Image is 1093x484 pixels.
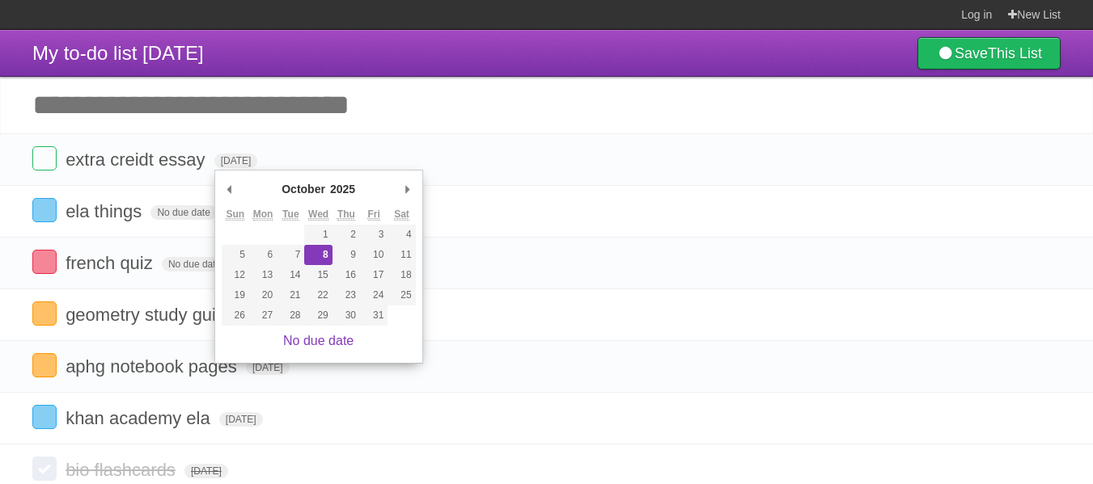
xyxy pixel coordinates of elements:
button: 11 [388,245,415,265]
label: Done [32,198,57,222]
button: 30 [333,305,360,326]
a: SaveThis List [917,37,1061,69]
button: 27 [249,305,277,326]
button: 10 [360,245,388,265]
div: October [279,177,328,201]
abbr: Tuesday [282,208,299,221]
button: 23 [333,285,360,305]
button: 29 [304,305,332,326]
button: 12 [222,265,249,285]
button: 2 [333,225,360,245]
button: Next Month [400,177,416,201]
label: Done [32,301,57,326]
span: No due date [150,205,216,220]
button: 19 [222,285,249,305]
button: 14 [277,265,304,285]
span: french quiz [66,253,157,273]
span: My to-do list [DATE] [32,42,204,64]
b: This List [988,45,1042,61]
span: [DATE] [214,154,258,168]
span: No due date [162,257,227,271]
span: extra creidt essay [66,149,209,170]
button: 24 [360,285,388,305]
button: 20 [249,285,277,305]
a: No due date [283,334,354,347]
label: Done [32,250,57,274]
button: 18 [388,265,415,285]
label: Done [32,457,57,481]
label: Done [32,353,57,377]
abbr: Saturday [394,208,409,221]
span: khan academy ela [66,408,214,428]
label: Done [32,146,57,170]
span: [DATE] [184,464,228,478]
button: 6 [249,245,277,265]
span: bio flashcards [66,460,180,480]
button: 1 [304,225,332,245]
button: 17 [360,265,388,285]
button: 26 [222,305,249,326]
label: Done [32,405,57,429]
span: ela things [66,201,146,221]
button: 15 [304,265,332,285]
button: Previous Month [222,177,238,201]
abbr: Monday [253,208,273,221]
button: 7 [277,245,304,265]
abbr: Friday [368,208,380,221]
button: 31 [360,305,388,326]
button: 22 [304,285,332,305]
button: 4 [388,225,415,245]
span: aphg notebook pages [66,356,241,377]
button: 5 [222,245,249,265]
button: 8 [304,245,332,265]
span: geometry study guide [66,305,239,325]
abbr: Thursday [337,208,355,221]
button: 13 [249,265,277,285]
button: 21 [277,285,304,305]
button: 25 [388,285,415,305]
div: 2025 [328,177,358,201]
abbr: Wednesday [308,208,328,221]
span: [DATE] [219,412,263,427]
button: 16 [333,265,360,285]
span: [DATE] [246,360,290,375]
button: 3 [360,225,388,245]
button: 28 [277,305,304,326]
abbr: Sunday [226,208,244,221]
button: 9 [333,245,360,265]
